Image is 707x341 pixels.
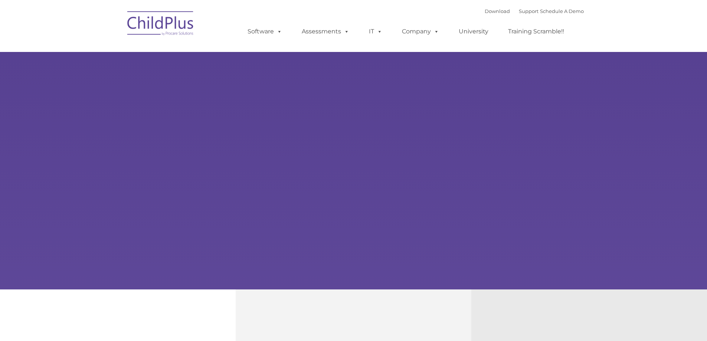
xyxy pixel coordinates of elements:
font: | [485,8,584,14]
a: Download [485,8,510,14]
a: Training Scramble!! [501,24,572,39]
a: University [451,24,496,39]
a: IT [361,24,390,39]
a: Company [395,24,446,39]
a: Schedule A Demo [540,8,584,14]
img: ChildPlus by Procare Solutions [124,6,198,43]
a: Software [240,24,289,39]
a: Assessments [294,24,357,39]
a: Support [519,8,539,14]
